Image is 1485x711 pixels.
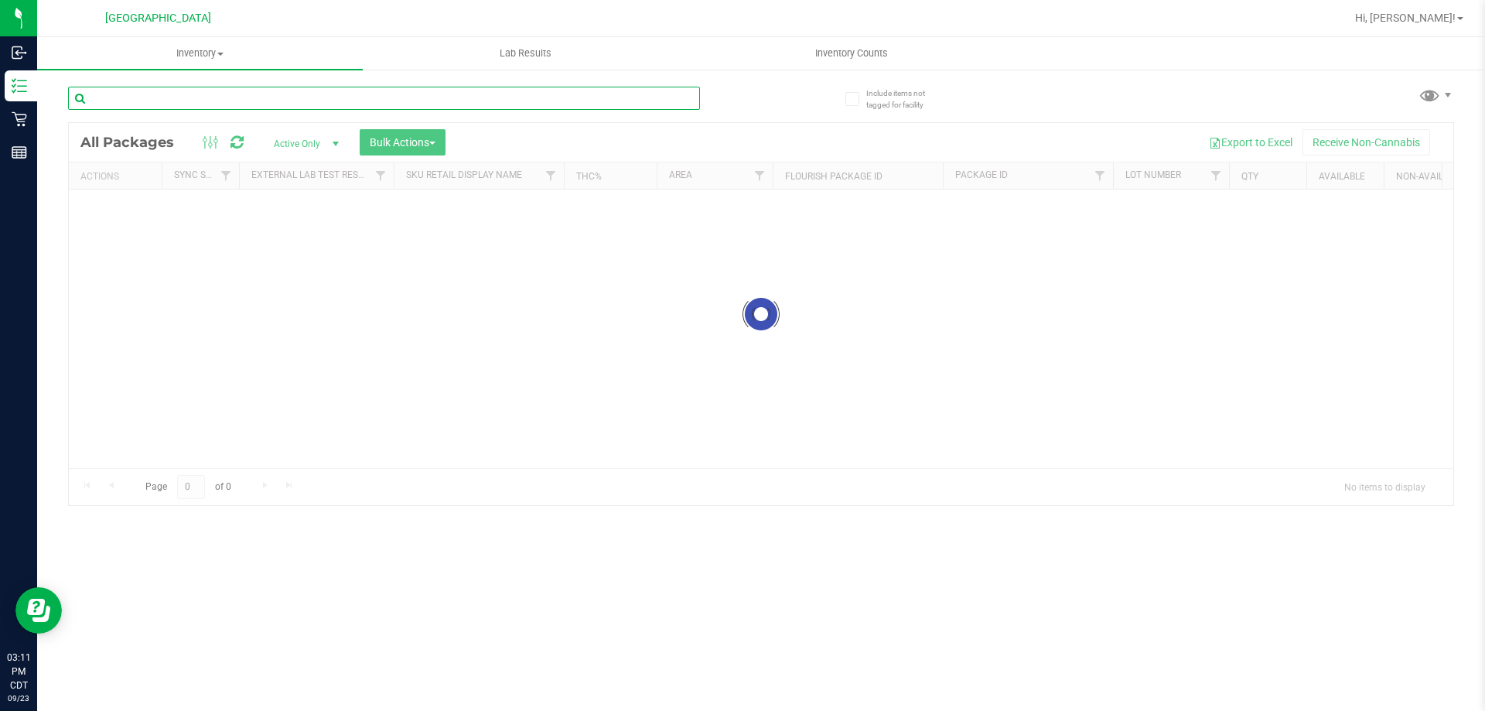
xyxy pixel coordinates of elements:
span: Inventory [37,46,363,60]
p: 03:11 PM CDT [7,651,30,692]
span: Include items not tagged for facility [866,87,944,111]
inline-svg: Reports [12,145,27,160]
a: Inventory Counts [688,37,1014,70]
a: Inventory [37,37,363,70]
span: Inventory Counts [794,46,909,60]
span: Hi, [PERSON_NAME]! [1355,12,1456,24]
inline-svg: Inventory [12,78,27,94]
p: 09/23 [7,692,30,704]
inline-svg: Retail [12,111,27,127]
a: Lab Results [363,37,688,70]
span: Lab Results [479,46,572,60]
span: [GEOGRAPHIC_DATA] [105,12,211,25]
input: Search Package ID, Item Name, SKU, Lot or Part Number... [68,87,700,110]
iframe: Resource center [15,587,62,634]
inline-svg: Inbound [12,45,27,60]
